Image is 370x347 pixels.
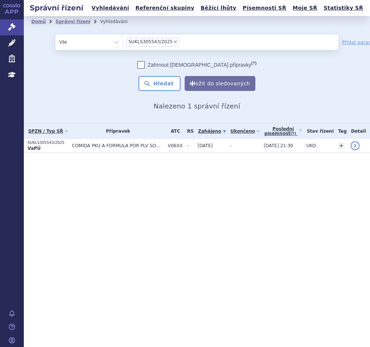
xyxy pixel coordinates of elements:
input: SUKLS305543/2025 [181,38,184,45]
span: V06XX [168,143,183,148]
a: Písemnosti SŘ [240,3,288,13]
th: RS [183,124,194,139]
th: ATC [164,124,183,139]
span: [DATE] [198,143,213,148]
a: Ukončeno [230,126,260,136]
th: Přípravek [68,124,164,139]
a: Referenční skupiny [133,3,197,13]
button: Hledat [138,76,181,91]
th: Stav řízení [303,124,334,139]
a: Správní řízení [55,19,90,24]
span: Nalezeno 1 správní řízení [154,102,240,110]
abbr: (?) [251,61,256,66]
a: Zahájeno [198,126,226,136]
p: SUKLS305543/2025 [28,140,68,145]
a: Běžící lhůty [198,3,239,13]
span: COMIDA PKU A FORMULA POR PLV SOL 1X400G [72,143,162,148]
span: [DATE] 21:30 [264,143,293,148]
th: Tag [334,124,347,139]
span: - [187,143,194,148]
th: Detail [347,124,370,139]
span: - [230,143,232,148]
span: UKO [306,143,316,148]
a: SPZN / Typ SŘ [28,126,68,136]
a: Vyhledávání [89,3,131,13]
a: + [338,142,345,149]
a: detail [351,141,360,150]
strong: VaPÚ [28,146,41,151]
a: Moje SŘ [290,3,319,13]
a: Poslednípísemnost(?) [264,124,303,139]
li: Vyhledávání [100,16,137,27]
a: Statistiky SŘ [321,3,365,13]
h2: Správní řízení [24,3,89,13]
a: Domů [31,19,46,24]
span: SUKLS305543/2025 [128,39,173,44]
button: Uložit do sledovaných [185,76,255,91]
span: × [173,40,178,44]
abbr: (?) [290,132,296,136]
label: Zahrnout [DEMOGRAPHIC_DATA] přípravky [137,61,256,69]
